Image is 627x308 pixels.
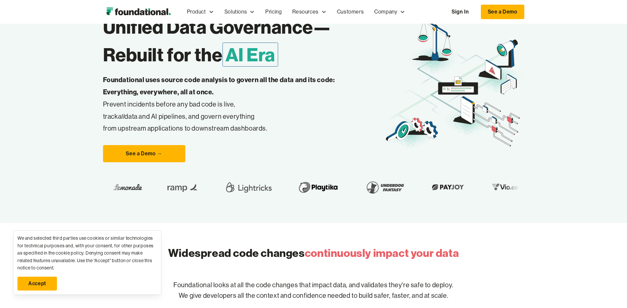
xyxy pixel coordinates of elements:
[224,8,247,16] div: Solutions
[372,56,413,70] a: Careers
[377,45,408,53] div: About
[168,245,459,261] h2: Widespread code changes
[486,182,524,192] img: Vio.com
[369,1,410,23] div: Company
[17,234,157,271] div: We and selected third parties use cookies or similar technologies for technical purposes and, wit...
[103,13,384,69] h1: Unified Data Governance— Rebuilt for the
[187,8,206,16] div: Product
[222,43,278,67] span: AI Era
[103,74,356,135] p: Prevent incidents before any bad code is live, track data and AI pipelines, and govern everything...
[103,145,185,162] a: See a Demo →
[103,5,174,18] img: Foundational Logo
[509,231,627,308] iframe: Chat Widget
[374,8,397,16] div: Company
[219,1,260,23] div: Solutions
[103,76,335,96] strong: Foundational uses source code analysis to govern all the data and its code: Everything, everywher...
[305,246,459,260] span: continuously impact your data
[287,1,331,23] div: Resources
[445,5,475,19] a: Sign In
[481,5,524,19] a: See a Demo
[292,8,318,16] div: Resources
[260,1,287,23] a: Pricing
[360,178,405,197] img: Underdog Fantasy
[111,182,139,192] img: Lemonade
[369,37,416,116] nav: Company
[221,178,271,197] img: Lightricks
[377,83,408,92] div: Follow us
[182,1,219,23] div: Product
[377,59,408,67] div: Careers
[118,112,125,120] em: all
[292,178,339,197] img: Playtika
[426,182,465,192] img: Payjoy
[103,5,174,18] a: home
[17,277,57,291] a: Accept
[332,1,369,23] a: Customers
[372,42,413,56] a: About
[160,178,200,197] img: Ramp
